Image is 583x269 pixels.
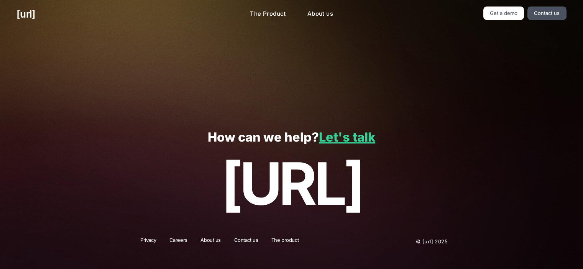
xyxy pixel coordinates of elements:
[195,236,226,246] a: About us
[164,236,192,246] a: Careers
[527,7,567,20] a: Contact us
[301,7,339,21] a: About us
[319,130,375,145] a: Let's talk
[16,151,566,217] p: [URL]
[135,236,161,246] a: Privacy
[229,236,263,246] a: Contact us
[244,7,292,21] a: The Product
[16,130,566,145] p: How can we help?
[483,7,524,20] a: Get a demo
[370,236,448,246] p: © [URL] 2025
[266,236,304,246] a: The product
[16,7,35,21] a: [URL]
